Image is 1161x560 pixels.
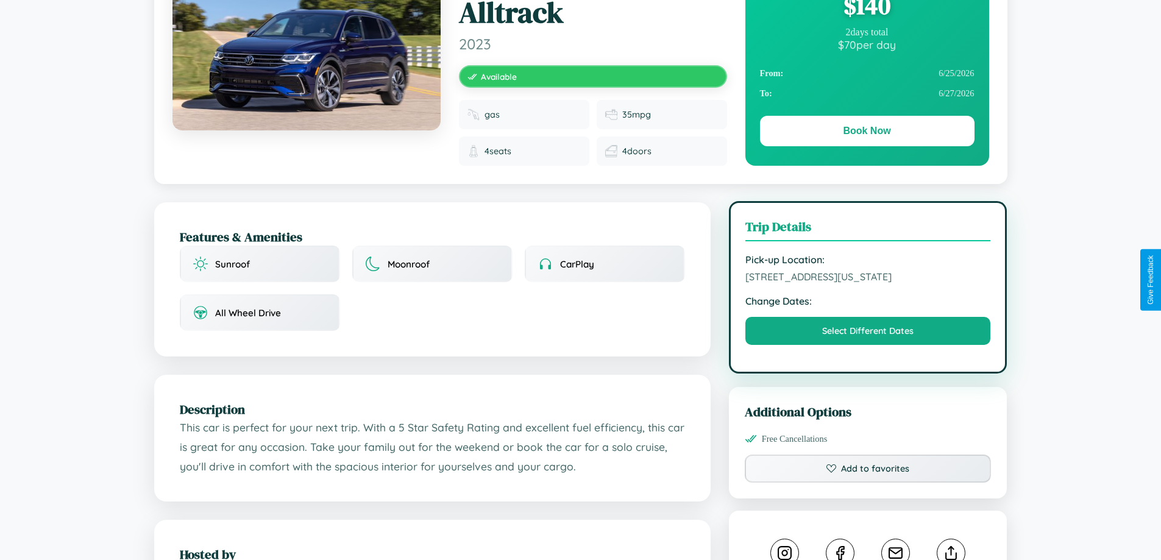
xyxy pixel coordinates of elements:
[1146,255,1155,305] div: Give Feedback
[745,403,992,420] h3: Additional Options
[481,71,517,82] span: Available
[760,38,975,51] div: $ 70 per day
[605,145,617,157] img: Doors
[467,108,480,121] img: Fuel type
[560,258,594,270] span: CarPlay
[622,109,651,120] span: 35 mpg
[760,116,975,146] button: Book Now
[745,317,991,345] button: Select Different Dates
[760,83,975,104] div: 6 / 27 / 2026
[760,27,975,38] div: 2 days total
[622,146,652,157] span: 4 doors
[745,271,991,283] span: [STREET_ADDRESS][US_STATE]
[760,88,772,99] strong: To:
[467,145,480,157] img: Seats
[215,258,250,270] span: Sunroof
[180,400,685,418] h2: Description
[762,434,828,444] span: Free Cancellations
[745,218,991,241] h3: Trip Details
[745,295,991,307] strong: Change Dates:
[180,228,685,246] h2: Features & Amenities
[745,455,992,483] button: Add to favorites
[215,307,281,319] span: All Wheel Drive
[760,63,975,83] div: 6 / 25 / 2026
[485,109,500,120] span: gas
[180,418,685,476] p: This car is perfect for your next trip. With a 5 Star Safety Rating and excellent fuel efficiency...
[605,108,617,121] img: Fuel efficiency
[760,68,784,79] strong: From:
[388,258,430,270] span: Moonroof
[485,146,511,157] span: 4 seats
[745,253,991,266] strong: Pick-up Location:
[459,35,727,53] span: 2023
